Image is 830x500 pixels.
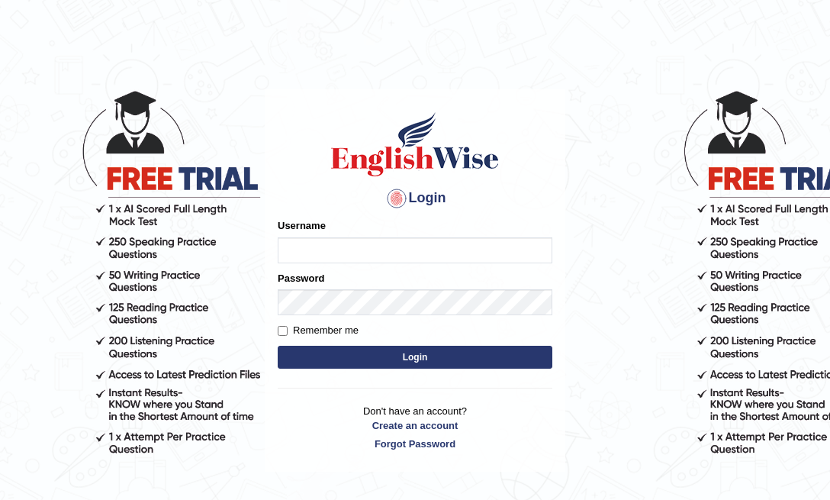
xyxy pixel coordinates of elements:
a: Forgot Password [278,437,552,451]
input: Remember me [278,326,288,336]
label: Password [278,271,324,285]
img: Logo of English Wise sign in for intelligent practice with AI [328,110,502,179]
label: Remember me [278,323,359,338]
h4: Login [278,186,552,211]
button: Login [278,346,552,369]
a: Create an account [278,418,552,433]
p: Don't have an account? [278,404,552,451]
label: Username [278,218,326,233]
